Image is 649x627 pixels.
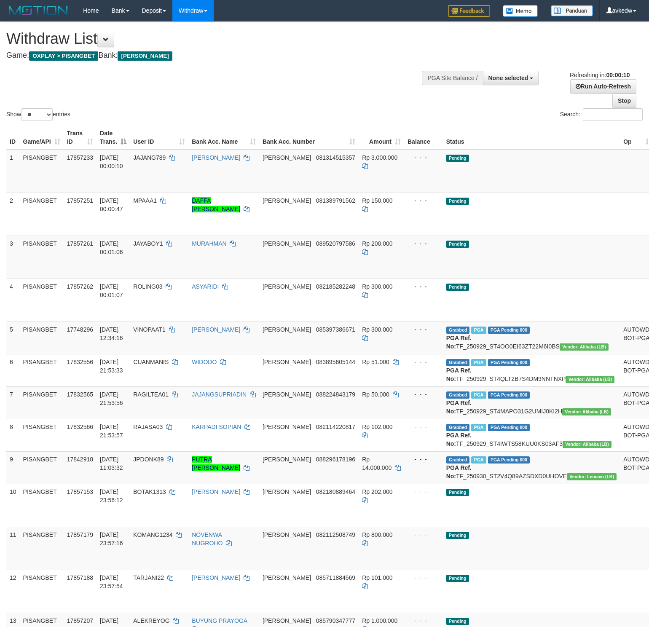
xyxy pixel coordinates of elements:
span: Copy 083895605144 to clipboard [316,359,355,365]
b: PGA Ref. No: [446,464,472,480]
td: PISANGBET [20,236,64,279]
td: 1 [6,150,20,193]
span: RAJASA03 [133,423,163,430]
span: Copy 081389791562 to clipboard [316,197,355,204]
th: ID [6,126,20,150]
span: [DATE] 21:53:33 [100,359,123,374]
td: 11 [6,527,20,570]
span: Copy 085397386671 to clipboard [316,326,355,333]
td: PISANGBET [20,451,64,484]
th: Amount: activate to sort column ascending [359,126,404,150]
span: 17857153 [67,488,93,495]
div: - - - [408,358,440,366]
a: ASYARIDI [192,283,219,290]
th: Bank Acc. Number: activate to sort column ascending [259,126,359,150]
span: [DATE] 00:00:47 [100,197,123,212]
div: - - - [408,531,440,539]
span: 17857251 [67,197,93,204]
span: Pending [446,155,469,162]
span: Pending [446,618,469,625]
a: Run Auto-Refresh [570,79,636,94]
span: Copy 082114220817 to clipboard [316,423,355,430]
div: - - - [408,488,440,496]
span: PGA Pending [488,424,530,431]
span: Copy 082112508749 to clipboard [316,531,355,538]
span: OXPLAY > PISANGBET [29,51,98,61]
span: [PERSON_NAME] [263,359,311,365]
span: Pending [446,241,469,248]
span: Marked by avkvina [471,456,486,464]
span: Rp 102.000 [362,423,392,430]
span: [DATE] 00:01:07 [100,283,123,298]
span: PGA Pending [488,391,530,399]
span: 17832566 [67,423,93,430]
span: Vendor URL: https://dashboard.q2checkout.com/secure [567,473,617,480]
span: Grabbed [446,391,470,399]
a: KARPADI SOPIAN [192,423,241,430]
span: Refreshing in: [570,72,630,78]
b: PGA Ref. No: [446,432,472,447]
td: TF_250929_ST4IWTS58KUU0KS03AF3 [443,419,620,451]
input: Search: [583,108,643,121]
span: Rp 51.000 [362,359,389,365]
td: TF_250929_ST4MAPO31G2UMIJ0KI2H [443,386,620,419]
span: 17832556 [67,359,93,365]
div: - - - [408,239,440,248]
div: - - - [408,196,440,205]
span: Marked by avknovia [471,424,486,431]
td: 7 [6,386,20,419]
span: Rp 50.000 [362,391,389,398]
div: - - - [408,390,440,399]
b: PGA Ref. No: [446,367,472,382]
td: 3 [6,236,20,279]
th: Balance [404,126,443,150]
span: Grabbed [446,327,470,334]
span: Rp 101.000 [362,574,392,581]
th: User ID: activate to sort column ascending [130,126,188,150]
a: BUYUNG PRAYOGA [192,617,247,624]
span: PGA Pending [488,359,530,366]
img: Feedback.jpg [448,5,490,17]
td: 8 [6,419,20,451]
b: PGA Ref. No: [446,399,472,415]
span: Pending [446,532,469,539]
td: PISANGBET [20,527,64,570]
span: [PERSON_NAME] [263,456,311,463]
td: 5 [6,322,20,354]
td: TF_250929_ST4OO0EI63ZT22M6I0BS [443,322,620,354]
span: JAYABOY1 [133,240,163,247]
span: Vendor URL: https://dashboard.q2checkout.com/secure [563,441,611,448]
span: [PERSON_NAME] [263,240,311,247]
td: PISANGBET [20,354,64,386]
td: PISANGBET [20,570,64,613]
span: [DATE] 00:00:10 [100,154,123,169]
div: - - - [408,153,440,162]
span: Copy 088224843179 to clipboard [316,391,355,398]
span: [DATE] 23:56:12 [100,488,123,504]
span: [DATE] 23:57:16 [100,531,123,547]
a: [PERSON_NAME] [192,574,240,581]
a: WIDODO [192,359,217,365]
a: Stop [612,94,636,108]
span: PGA Pending [488,456,530,464]
img: panduan.png [551,5,593,16]
span: KOMANG1234 [133,531,172,538]
span: 17857233 [67,154,93,161]
div: - - - [408,325,440,334]
span: [PERSON_NAME] [263,197,311,204]
img: MOTION_logo.png [6,4,70,17]
td: 9 [6,451,20,484]
span: Marked by avkyakub [471,327,486,334]
span: PGA Pending [488,327,530,334]
span: CUANMANIS [133,359,169,365]
span: MPAAA1 [133,197,157,204]
td: PISANGBET [20,193,64,236]
span: Rp 800.000 [362,531,392,538]
span: [DATE] 23:57:54 [100,574,123,589]
div: - - - [408,616,440,625]
span: Marked by avknovia [471,359,486,366]
label: Search: [560,108,643,121]
span: Marked by avknovia [471,391,486,399]
th: Trans ID: activate to sort column ascending [64,126,97,150]
th: Game/API: activate to sort column ascending [20,126,64,150]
